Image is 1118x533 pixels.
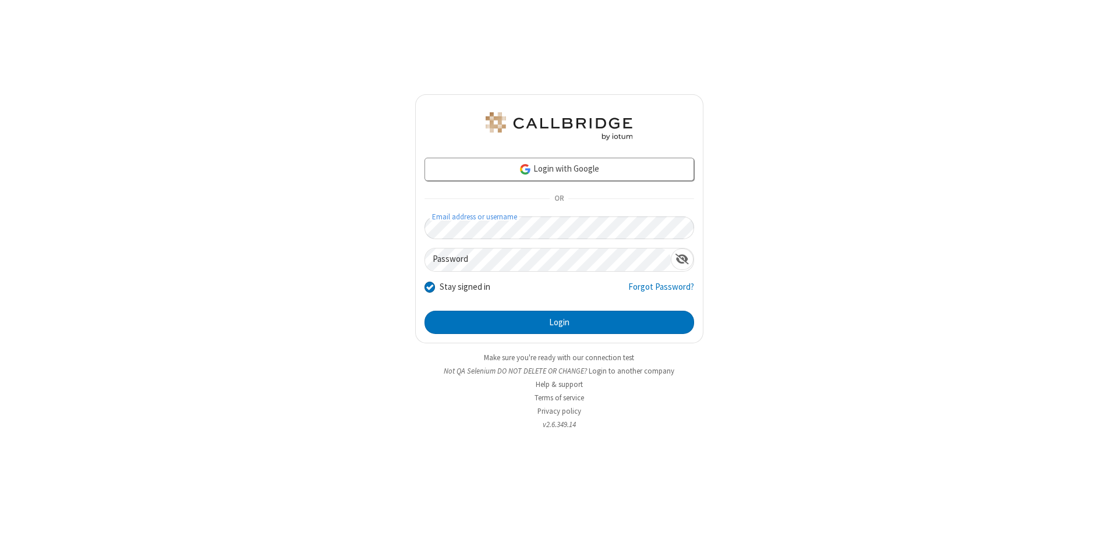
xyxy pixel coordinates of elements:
a: Forgot Password? [628,280,694,303]
label: Stay signed in [440,280,490,294]
li: v2.6.349.14 [415,419,703,430]
a: Privacy policy [537,406,581,416]
li: Not QA Selenium DO NOT DELETE OR CHANGE? [415,365,703,376]
span: OR [550,191,568,207]
a: Login with Google [424,158,694,181]
a: Terms of service [535,393,584,403]
a: Make sure you're ready with our connection test [484,353,634,363]
div: Show password [671,248,694,270]
img: google-icon.png [519,163,532,176]
input: Email address or username [424,216,694,239]
input: Password [425,248,671,271]
a: Help & support [536,379,583,389]
button: Login to another company [589,365,674,376]
button: Login [424,311,694,334]
img: QA Selenium DO NOT DELETE OR CHANGE [483,112,635,140]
